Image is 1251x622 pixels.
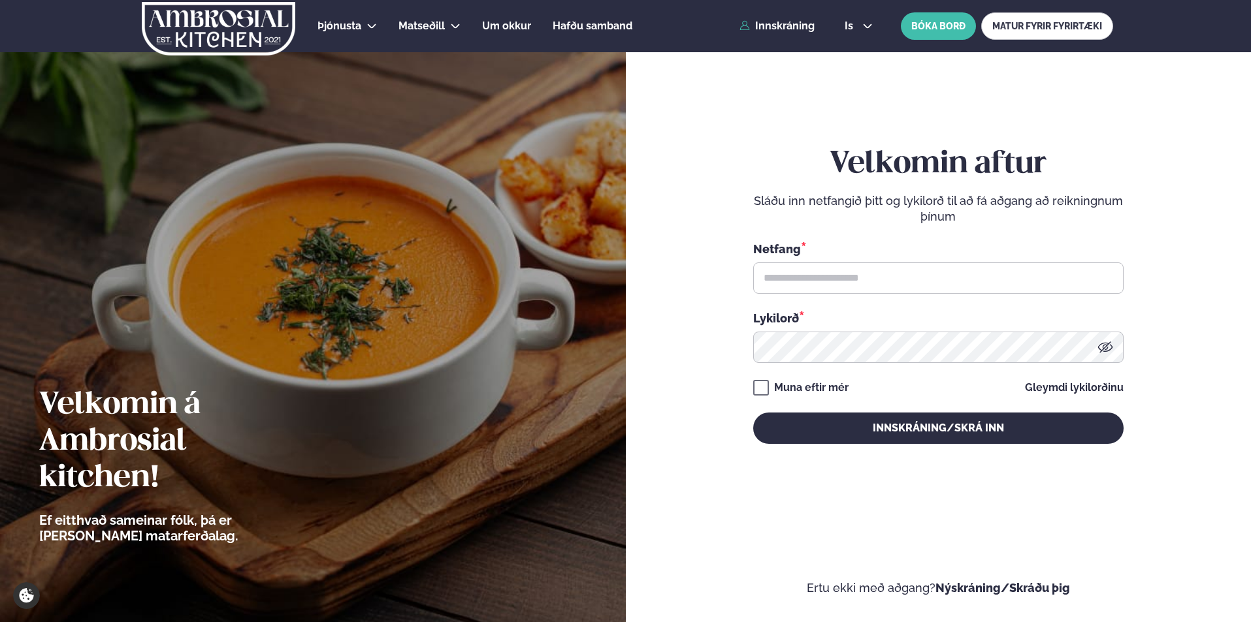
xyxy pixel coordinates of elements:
[739,20,815,32] a: Innskráning
[482,18,531,34] a: Um okkur
[140,2,297,55] img: logo
[834,21,883,31] button: is
[482,20,531,32] span: Um okkur
[317,18,361,34] a: Þjónusta
[753,146,1124,183] h2: Velkomin aftur
[39,387,310,497] h2: Velkomin á Ambrosial kitchen!
[553,20,632,32] span: Hafðu samband
[398,18,445,34] a: Matseðill
[935,581,1070,595] a: Nýskráning/Skráðu þig
[665,580,1212,596] p: Ertu ekki með aðgang?
[753,412,1124,444] button: Innskráning/Skrá inn
[39,512,310,544] p: Ef eitthvað sameinar fólk, þá er [PERSON_NAME] matarferðalag.
[398,20,445,32] span: Matseðill
[13,582,40,609] a: Cookie settings
[317,20,361,32] span: Þjónusta
[1025,382,1124,393] a: Gleymdi lykilorðinu
[753,193,1124,225] p: Sláðu inn netfangið þitt og lykilorð til að fá aðgang að reikningnum þínum
[901,12,976,40] button: BÓKA BORÐ
[753,240,1124,257] div: Netfang
[753,309,1124,326] div: Lykilorð
[553,18,632,34] a: Hafðu samband
[981,12,1113,40] a: MATUR FYRIR FYRIRTÆKI
[845,21,857,31] span: is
